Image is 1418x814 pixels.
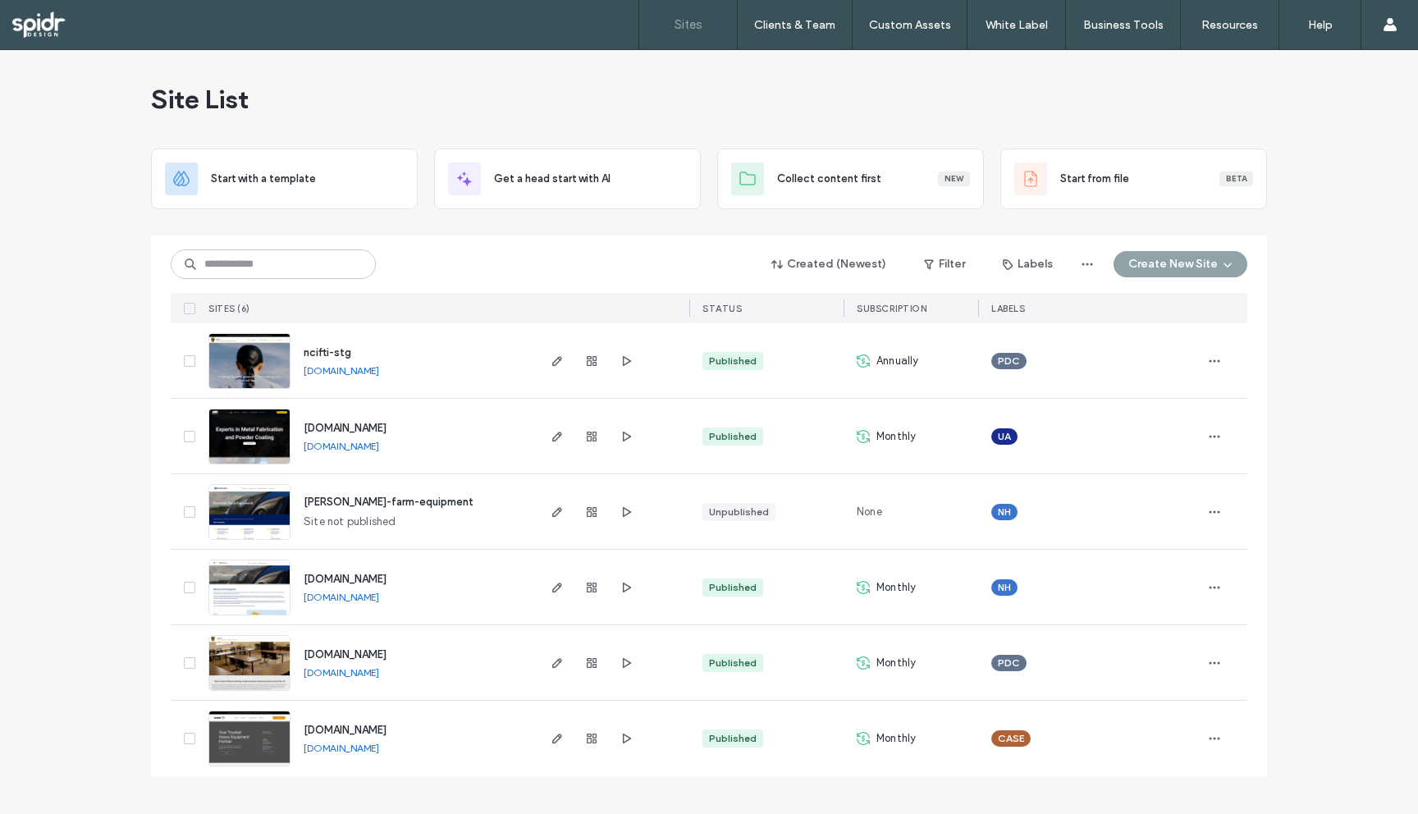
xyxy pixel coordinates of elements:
[876,579,916,596] span: Monthly
[1114,251,1247,277] button: Create New Site
[151,83,249,116] span: Site List
[998,354,1020,368] span: PDC
[986,18,1048,32] label: White Label
[675,17,702,32] label: Sites
[208,303,250,314] span: SITES (6)
[494,171,611,187] span: Get a head start with AI
[304,724,387,736] a: [DOMAIN_NAME]
[304,666,379,679] a: [DOMAIN_NAME]
[998,429,1011,444] span: UA
[1201,18,1258,32] label: Resources
[434,149,701,209] div: Get a head start with AI
[304,422,387,434] a: [DOMAIN_NAME]
[1308,18,1333,32] label: Help
[304,591,379,603] a: [DOMAIN_NAME]
[717,149,984,209] div: Collect content firstNew
[304,573,387,585] a: [DOMAIN_NAME]
[998,656,1020,670] span: PDC
[998,580,1011,595] span: NH
[777,171,881,187] span: Collect content first
[908,251,981,277] button: Filter
[304,742,379,754] a: [DOMAIN_NAME]
[709,429,757,444] div: Published
[876,428,916,445] span: Monthly
[998,505,1011,519] span: NH
[1083,18,1164,32] label: Business Tools
[304,496,473,508] a: [PERSON_NAME]-farm-equipment
[304,364,379,377] a: [DOMAIN_NAME]
[304,346,351,359] a: ncifti-stg
[709,505,769,519] div: Unpublished
[876,730,916,747] span: Monthly
[991,303,1025,314] span: LABELS
[998,731,1024,746] span: CASE
[304,648,387,661] a: [DOMAIN_NAME]
[1219,171,1253,186] div: Beta
[709,656,757,670] div: Published
[757,251,901,277] button: Created (Newest)
[709,731,757,746] div: Published
[304,440,379,452] a: [DOMAIN_NAME]
[1060,171,1129,187] span: Start from file
[304,514,396,530] span: Site not published
[857,504,882,520] span: None
[151,149,418,209] div: Start with a template
[709,354,757,368] div: Published
[857,303,926,314] span: SUBSCRIPTION
[988,251,1068,277] button: Labels
[876,353,919,369] span: Annually
[211,171,316,187] span: Start with a template
[869,18,951,32] label: Custom Assets
[1000,149,1267,209] div: Start from fileBeta
[702,303,742,314] span: STATUS
[709,580,757,595] div: Published
[876,655,916,671] span: Monthly
[938,171,970,186] div: New
[754,18,835,32] label: Clients & Team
